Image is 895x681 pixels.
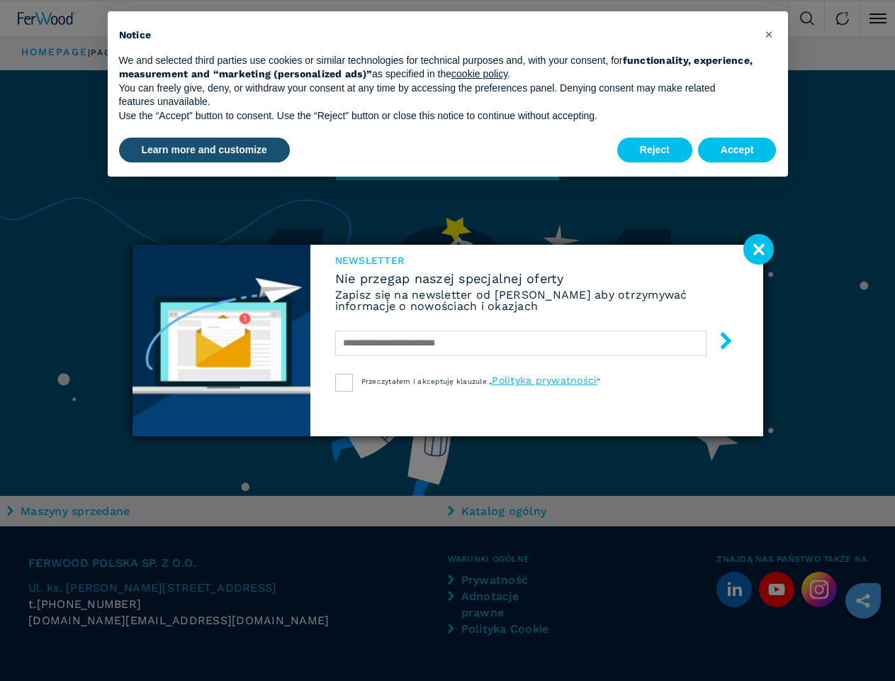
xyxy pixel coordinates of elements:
a: cookie policy [451,68,507,79]
a: Polityka prywatności [492,375,597,386]
button: submit-button [703,326,735,360]
span: Nie przegap naszej specjalnej oferty [335,272,738,285]
h2: Notice [119,28,754,43]
h6: Zapisz się na newsletter od [PERSON_NAME] aby otrzymywać informacje o nowościach i okazjach [335,289,738,312]
p: Use the “Accept” button to consent. Use the “Reject” button or close this notice to continue with... [119,109,754,123]
button: Accept [698,138,777,163]
button: Close this notice [758,23,781,45]
button: Learn more and customize [119,138,290,163]
p: We and selected third parties use cookies or similar technologies for technical purposes and, wit... [119,54,754,82]
span: ” [597,377,600,385]
span: Newsletter [335,255,738,265]
strong: functionality, experience, measurement and “marketing (personalized ads)” [119,55,753,80]
span: × [765,26,773,43]
img: Newsletter image [133,245,310,436]
span: Przeczytałem i akceptuję klauzule „ [361,377,492,385]
p: You can freely give, deny, or withdraw your consent at any time by accessing the preferences pane... [119,82,754,109]
button: Reject [617,138,692,163]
